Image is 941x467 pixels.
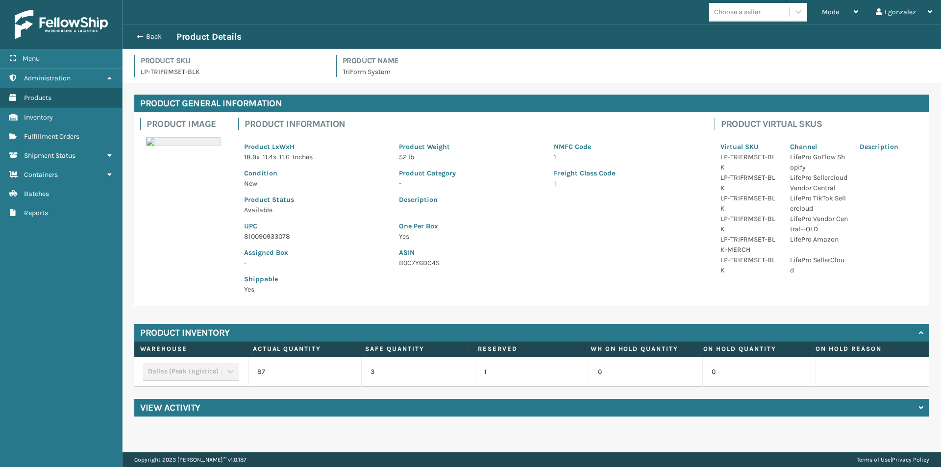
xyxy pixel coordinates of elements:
p: New [244,178,387,189]
label: Warehouse [140,344,241,353]
p: LifePro TikTok Sellercloud [790,193,848,214]
h4: Product General Information [134,95,929,112]
h3: Product Details [176,31,242,43]
div: Choose a seller [714,7,761,17]
p: Yes [244,284,387,295]
p: - [399,178,542,189]
p: Description [399,195,697,205]
label: Reserved [478,344,578,353]
p: Channel [790,142,848,152]
p: TriForm System [343,67,930,77]
span: Batches [24,190,49,198]
button: Back [131,32,176,41]
span: Inventory [24,113,53,122]
span: 18.9 x [244,153,260,161]
span: Shipment Status [24,151,75,160]
td: 87 [248,357,362,387]
p: LifePro Sellercloud Vendor Central [790,172,848,193]
h4: Product Inventory [140,327,230,339]
h4: Product Virtual SKUs [721,118,923,130]
p: LP-TRIFRMSET-BLK [720,214,778,234]
p: LifePro SellerCloud [790,255,848,275]
p: NMFC Code [554,142,697,152]
p: One Per Box [399,221,697,231]
span: 52 lb [399,153,414,161]
span: 11.6 [279,153,290,161]
p: Assigned Box [244,247,387,258]
p: LP-TRIFRMSET-BLK-MERCH [720,234,778,255]
p: LP-TRIFRMSET-BLK [141,67,324,77]
label: Safe Quantity [365,344,466,353]
p: 810090933078 [244,231,387,242]
a: Terms of Use [857,456,891,463]
p: Product Weight [399,142,542,152]
p: Description [860,142,917,152]
img: logo [15,10,108,39]
label: Actual Quantity [253,344,353,353]
p: Copyright 2023 [PERSON_NAME]™ v 1.0.187 [134,452,247,467]
p: 1 [554,178,697,189]
p: Product Category [399,168,542,178]
p: LP-TRIFRMSET-BLK [720,172,778,193]
div: | [857,452,929,467]
p: Shippable [244,274,387,284]
img: 51104088640_40f294f443_o-scaled-700x700.jpg [146,137,221,146]
p: LifePro GoFlow Shopify [790,152,848,172]
p: UPC [244,221,387,231]
label: On Hold Reason [816,344,916,353]
span: Fulfillment Orders [24,132,79,141]
p: Product LxWxH [244,142,387,152]
p: Yes [399,231,697,242]
p: LifePro Amazon [790,234,848,245]
p: LifePro Vendor Central--OLD [790,214,848,234]
p: Freight Class Code [554,168,697,178]
p: Available [244,205,387,215]
label: On Hold Quantity [703,344,804,353]
p: Product Status [244,195,387,205]
h4: View Activity [140,402,200,414]
span: Products [24,94,51,102]
span: 11.4 x [263,153,276,161]
span: Reports [24,209,48,217]
span: Menu [23,54,40,63]
p: LP-TRIFRMSET-BLK [720,193,778,214]
span: Administration [24,74,71,82]
p: ASIN [399,247,697,258]
p: LP-TRIFRMSET-BLK [720,152,778,172]
h4: Product Image [147,118,226,130]
span: Containers [24,171,58,179]
label: WH On hold quantity [591,344,691,353]
p: B0C7Y6DC4S [399,258,697,268]
td: 3 [361,357,475,387]
p: LP-TRIFRMSET-BLK [720,255,778,275]
p: Virtual SKU [720,142,778,152]
h4: Product Name [343,55,930,67]
p: Condition [244,168,387,178]
td: 0 [702,357,816,387]
p: 1 [484,367,580,377]
span: Mode [822,8,839,16]
a: Privacy Policy [892,456,929,463]
span: Inches [293,153,313,161]
h4: Product SKU [141,55,324,67]
td: 0 [589,357,702,387]
p: 1 [554,152,697,162]
h4: Product Information [245,118,703,130]
p: - [244,258,387,268]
